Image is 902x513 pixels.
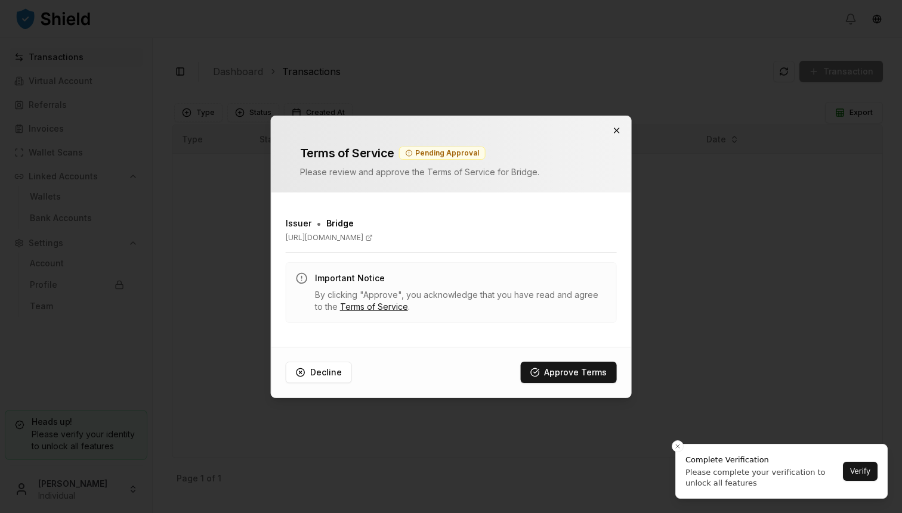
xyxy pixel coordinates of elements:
p: By clicking "Approve", you acknowledge that you have read and agree to the . [315,289,607,313]
button: Approve Terms [520,362,616,383]
a: [URL][DOMAIN_NAME] [286,233,617,242]
button: Decline [286,362,352,383]
span: • [316,216,322,231]
a: Terms of Service [340,301,408,312]
h3: Important Notice [315,272,607,284]
div: Pending Approval [399,147,486,160]
span: Bridge [326,217,354,229]
h2: Terms of Service [300,145,394,161]
h3: Issuer [286,217,311,229]
p: Please review and approve the Terms of Service for Bridge . [300,166,603,178]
